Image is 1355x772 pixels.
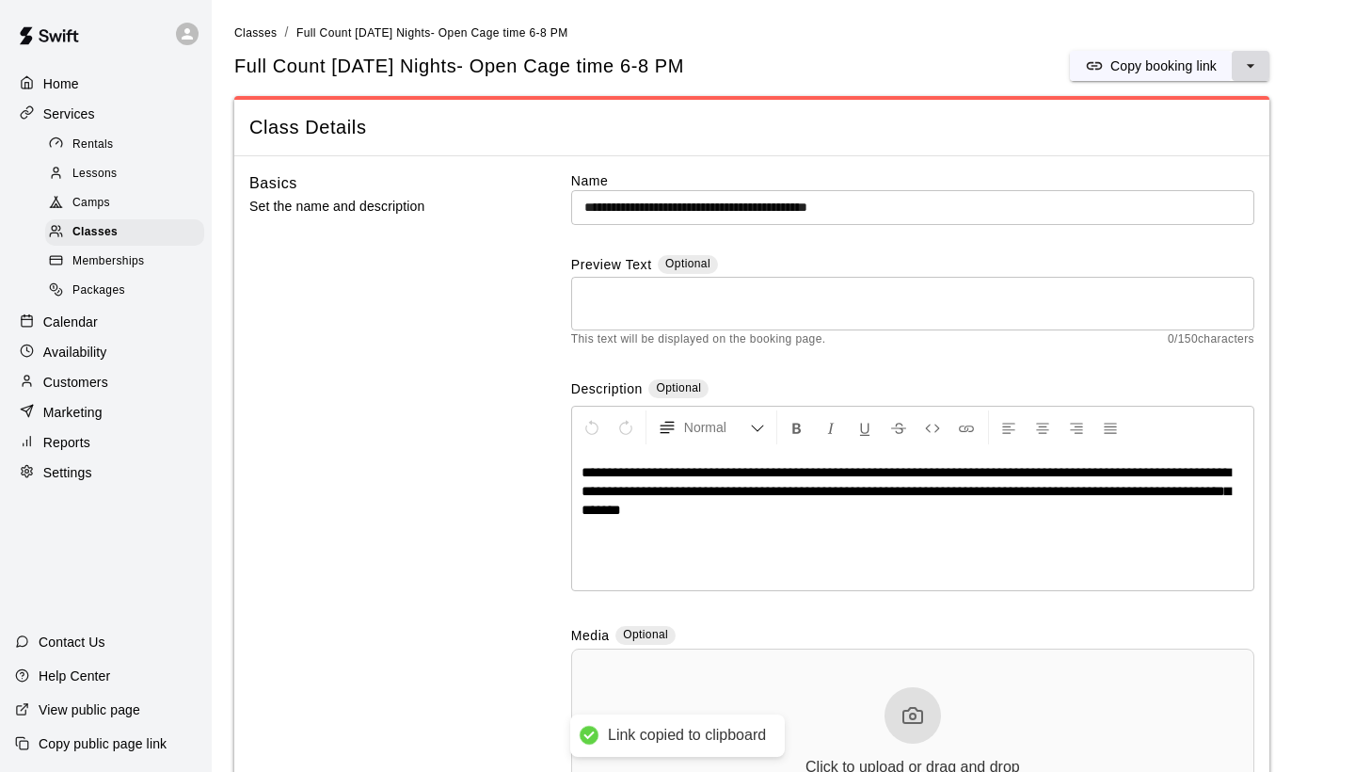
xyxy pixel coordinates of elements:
a: Home [15,70,197,98]
button: Formatting Options [650,410,773,444]
span: Classes [72,223,118,242]
button: select merge strategy [1232,51,1269,81]
a: Camps [45,189,212,218]
p: Availability [43,343,107,362]
button: Insert Link [950,410,982,444]
div: Lessons [45,161,204,187]
a: Settings [15,458,197,487]
div: Rentals [45,132,204,158]
a: Classes [234,24,277,40]
div: Camps [45,190,204,217]
button: Copy booking link [1070,51,1232,81]
p: Copy public page link [39,734,167,753]
span: This text will be displayed on the booking page. [571,330,826,349]
label: Media [571,626,610,648]
span: Optional [665,257,710,270]
span: Packages [72,281,125,300]
button: Center Align [1027,410,1059,444]
button: Redo [610,410,642,444]
li: / [284,23,288,42]
p: Home [43,74,79,93]
a: Memberships [45,248,212,277]
p: Set the name and description [249,195,511,218]
span: Optional [623,628,668,641]
p: Customers [43,373,108,392]
button: Insert Code [917,410,948,444]
p: Help Center [39,667,110,685]
p: Reports [43,433,90,452]
a: Customers [15,368,197,396]
a: Calendar [15,308,197,336]
div: Memberships [45,249,204,275]
p: Settings [43,463,92,482]
button: Format Bold [781,410,813,444]
span: Optional [656,381,701,394]
a: Lessons [45,159,212,188]
button: Format Italics [815,410,847,444]
span: 0 / 150 characters [1168,330,1254,349]
h6: Basics [249,171,297,196]
button: Justify Align [1094,410,1126,444]
button: Format Underline [849,410,881,444]
span: Rentals [72,136,114,154]
span: Memberships [72,252,144,271]
button: Left Align [993,410,1025,444]
div: Link copied to clipboard [608,726,766,746]
span: Full Count [DATE] Nights- Open Cage time 6-8 PM [296,26,568,40]
a: Packages [45,277,212,306]
p: Marketing [43,403,103,422]
a: Rentals [45,130,212,159]
span: Lessons [72,165,118,184]
p: Contact Us [39,633,105,651]
div: Packages [45,278,204,304]
span: Camps [72,194,110,213]
nav: breadcrumb [234,23,1332,43]
p: Services [43,105,95,123]
label: Description [571,379,643,401]
button: Format Strikethrough [883,410,915,444]
label: Preview Text [571,255,652,277]
h5: Full Count [DATE] Nights- Open Cage time 6-8 PM [234,54,684,79]
span: Class Details [249,115,1254,140]
p: View public page [39,700,140,719]
a: Marketing [15,398,197,426]
p: Copy booking link [1110,56,1217,75]
button: Undo [576,410,608,444]
div: Classes [45,219,204,246]
a: Services [15,100,197,128]
p: Calendar [43,313,98,331]
a: Availability [15,338,197,366]
a: Reports [15,428,197,457]
label: Name [571,171,1254,190]
span: Normal [684,418,750,437]
button: Right Align [1060,410,1092,444]
a: Classes [45,218,212,248]
div: split button [1070,51,1269,81]
span: Classes [234,26,277,40]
